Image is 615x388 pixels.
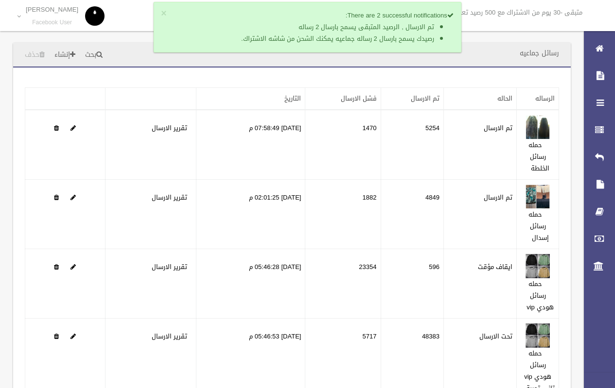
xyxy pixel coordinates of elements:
[70,191,76,203] a: Edit
[526,185,550,209] img: 638738408029198757.jpg
[526,261,550,273] a: Edit
[179,33,434,45] li: رصيدك يسمح بارسال 2 رساله جماعيه يمكنك الشحن من شاشه الاشتراك.
[528,208,549,244] a: حمله رسائل إسدال
[305,180,381,249] td: 1882
[284,92,301,104] a: التاريخ
[444,88,517,110] th: الحاله
[161,9,166,18] button: ×
[484,192,512,203] label: تم الارسال
[152,122,187,134] a: تقرير الارسال
[381,249,444,319] td: 596
[70,261,76,273] a: Edit
[81,46,106,64] a: بحث
[527,278,554,313] a: حمله رسائل هودي vip
[479,331,512,342] label: تحت الارسال
[196,110,305,180] td: [DATE] 07:58:49 م
[517,88,559,110] th: الرساله
[152,261,187,273] a: تقرير الارسال
[26,6,78,13] p: [PERSON_NAME]
[305,249,381,319] td: 23354
[526,115,550,139] img: 638737749740156587.jpg
[70,122,76,134] a: Edit
[346,9,454,21] strong: There are 2 successful notifications:
[152,330,187,342] a: تقرير الارسال
[526,122,550,134] a: Edit
[526,254,550,278] img: 638738467954463621.jpg
[526,323,550,348] img: 638738525183401005.jpg
[484,122,512,134] label: تم الارسال
[381,110,444,180] td: 5254
[51,46,79,64] a: إنشاء
[411,92,439,104] a: تم الارسال
[70,330,76,342] a: Edit
[196,180,305,249] td: [DATE] 02:01:25 م
[381,180,444,249] td: 4849
[196,249,305,319] td: [DATE] 05:46:28 م
[528,139,549,174] a: حمله رسائل الخلطة
[478,261,512,273] label: ايقاف مؤقت
[305,110,381,180] td: 1470
[526,191,550,203] a: Edit
[26,19,78,26] small: Facebook User
[179,21,434,33] li: تم الارسال , الرصيد المتبقى يسمح بارسال 2 رساله
[152,191,187,203] a: تقرير الارسال
[526,330,550,342] a: Edit
[508,44,571,63] header: رسائل جماعيه
[341,92,377,104] a: فشل الارسال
